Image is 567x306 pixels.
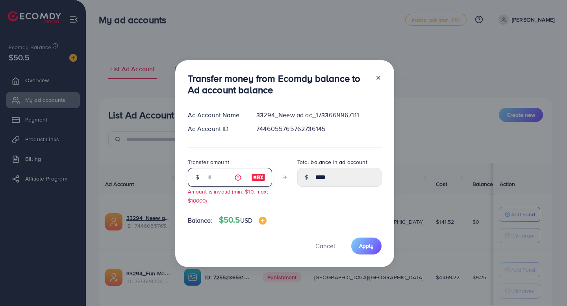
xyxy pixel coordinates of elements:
div: Ad Account ID [182,124,250,133]
h4: $50.5 [219,215,267,225]
span: Cancel [315,241,335,250]
div: 7446055765762736145 [250,124,387,133]
span: Balance: [188,216,213,225]
button: Apply [351,238,382,254]
h3: Transfer money from Ecomdy balance to Ad account balance [188,73,369,96]
img: image [251,173,265,182]
img: image [259,217,267,225]
label: Transfer amount [188,158,229,166]
span: Apply [359,242,374,250]
button: Cancel [306,238,345,254]
small: Amount is invalid (min: $10, max: $10000) [188,188,268,204]
div: 33294_Neew ad ac_1733669967111 [250,111,387,120]
div: Ad Account Name [182,111,250,120]
span: USD [240,216,252,225]
iframe: Chat [534,271,561,300]
label: Total balance in ad account [297,158,367,166]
